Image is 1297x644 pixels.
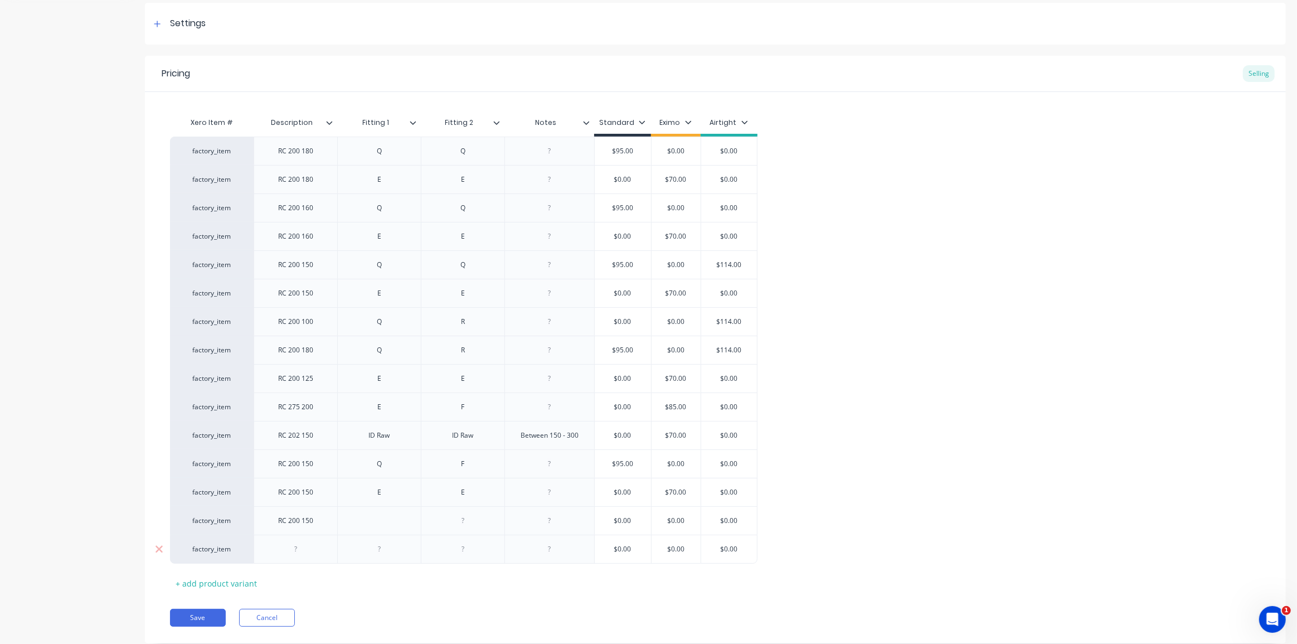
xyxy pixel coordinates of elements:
[268,258,324,272] div: RC 200 150
[254,109,331,137] div: Description
[337,112,421,134] div: Fitting 1
[701,422,757,449] div: $0.00
[170,535,757,564] div: factory_item$0.00$0.00$0.00
[352,343,407,357] div: Q
[170,449,757,478] div: factory_itemRC 200 150QF$95.00$0.00$0.00
[435,400,491,414] div: F
[701,308,757,336] div: $114.00
[701,336,757,364] div: $114.00
[648,137,704,165] div: $0.00
[421,112,504,134] div: Fitting 2
[268,457,324,471] div: RC 200 150
[595,194,651,222] div: $95.00
[701,166,757,193] div: $0.00
[595,308,651,336] div: $0.00
[648,365,704,393] div: $70.00
[595,336,651,364] div: $95.00
[435,172,491,187] div: E
[701,194,757,222] div: $0.00
[352,201,407,215] div: Q
[701,478,757,506] div: $0.00
[181,430,242,440] div: factory_item
[701,535,757,563] div: $0.00
[181,317,242,327] div: factory_item
[648,393,704,421] div: $85.00
[181,288,242,298] div: factory_item
[352,286,407,301] div: E
[268,485,324,500] div: RC 200 150
[181,544,242,554] div: factory_item
[1282,606,1291,615] span: 1
[337,109,414,137] div: Fitting 1
[648,279,704,307] div: $70.00
[595,137,651,165] div: $95.00
[352,172,407,187] div: E
[648,166,704,193] div: $70.00
[268,514,324,528] div: RC 200 150
[170,336,757,364] div: factory_itemRC 200 180QR$95.00$0.00$114.00
[648,535,704,563] div: $0.00
[352,229,407,244] div: E
[170,506,757,535] div: factory_itemRC 200 150$0.00$0.00$0.00
[421,109,498,137] div: Fitting 2
[648,450,704,478] div: $0.00
[512,428,587,443] div: Between 150 - 300
[170,478,757,506] div: factory_itemRC 200 150EE$0.00$70.00$0.00
[595,365,651,393] div: $0.00
[435,428,491,443] div: ID Raw
[268,144,324,158] div: RC 200 180
[435,229,491,244] div: E
[701,251,757,279] div: $114.00
[352,314,407,329] div: Q
[170,17,206,31] div: Settings
[595,535,651,563] div: $0.00
[595,279,651,307] div: $0.00
[352,144,407,158] div: Q
[352,258,407,272] div: Q
[239,609,295,627] button: Cancel
[181,516,242,526] div: factory_item
[170,609,226,627] button: Save
[595,507,651,535] div: $0.00
[181,487,242,497] div: factory_item
[268,286,324,301] div: RC 200 150
[648,194,704,222] div: $0.00
[1259,606,1286,633] iframe: Intercom live chat
[595,166,651,193] div: $0.00
[181,146,242,156] div: factory_item
[170,250,757,279] div: factory_itemRC 200 150QQ$95.00$0.00$114.00
[170,364,757,393] div: factory_itemRC 200 125EE$0.00$70.00$0.00
[595,478,651,506] div: $0.00
[170,193,757,222] div: factory_itemRC 200 160QQ$95.00$0.00$0.00
[599,118,645,128] div: Standard
[170,165,757,193] div: factory_itemRC 200 180EE$0.00$70.00$0.00
[352,457,407,471] div: Q
[435,286,491,301] div: E
[648,478,704,506] div: $70.00
[648,222,704,250] div: $70.00
[268,201,324,215] div: RC 200 160
[648,336,704,364] div: $0.00
[170,222,757,250] div: factory_itemRC 200 160EE$0.00$70.00$0.00
[701,507,757,535] div: $0.00
[648,507,704,535] div: $0.00
[701,137,757,165] div: $0.00
[701,450,757,478] div: $0.00
[181,374,242,384] div: factory_item
[435,258,491,272] div: Q
[181,459,242,469] div: factory_item
[170,137,757,165] div: factory_itemRC 200 180QQ$95.00$0.00$0.00
[701,279,757,307] div: $0.00
[170,393,757,421] div: factory_itemRC 275 200EF$0.00$85.00$0.00
[595,422,651,449] div: $0.00
[181,175,242,185] div: factory_item
[254,112,337,134] div: Description
[181,402,242,412] div: factory_item
[504,109,587,137] div: Notes
[435,371,491,386] div: E
[435,485,491,500] div: E
[170,421,757,449] div: factory_itemRC 202 150ID RawID RawBetween 150 - 300$0.00$70.00$0.00
[435,314,491,329] div: R
[268,172,324,187] div: RC 200 180
[181,260,242,270] div: factory_item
